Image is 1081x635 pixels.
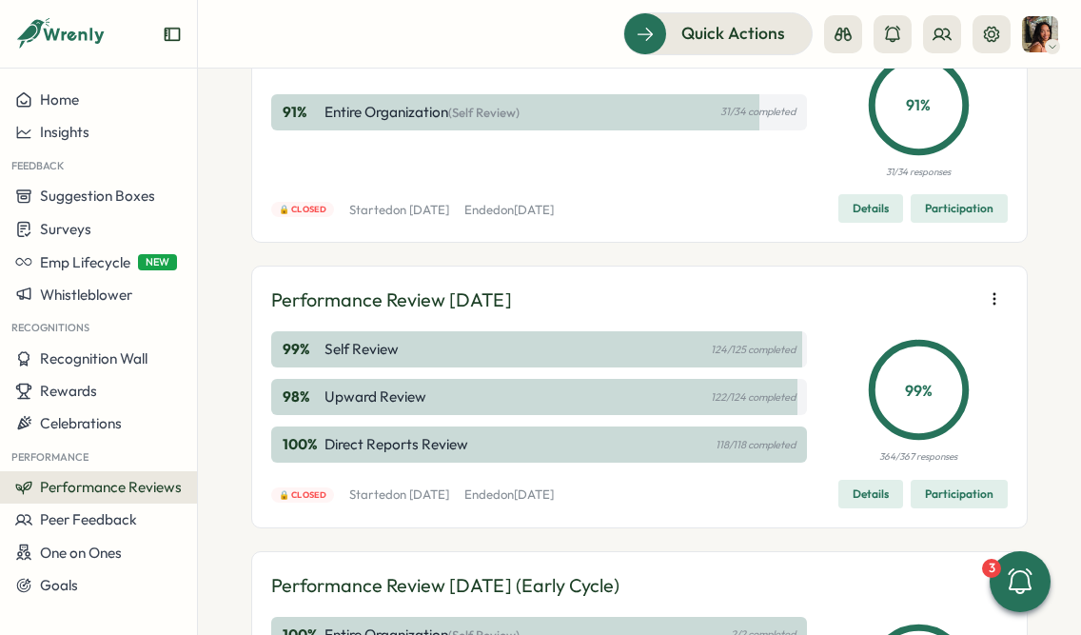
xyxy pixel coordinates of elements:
button: Details [838,480,903,508]
p: 122/124 completed [711,391,796,404]
span: Quick Actions [681,21,785,46]
img: Viveca Riley [1022,16,1058,52]
span: Rewards [40,382,97,400]
span: Recognition Wall [40,349,147,367]
p: Ended on [DATE] [464,486,554,504]
span: Participation [925,481,993,507]
button: Expand sidebar [163,25,182,44]
p: Direct Reports Review [324,434,468,455]
span: Participation [925,195,993,222]
p: 31/34 responses [886,165,951,180]
p: Ended on [DATE] [464,202,554,219]
p: Upward Review [324,387,426,407]
p: Started on [DATE] [349,202,449,219]
span: Emp Lifecycle [40,253,130,271]
p: Performance Review [DATE] [271,286,512,315]
span: 🔒 Closed [279,488,327,502]
p: 99 % [283,339,321,360]
span: Goals [40,576,78,594]
span: 🔒 Closed [279,203,327,216]
span: Suggestion Boxes [40,187,155,205]
p: 91 % [283,102,321,123]
span: Insights [40,123,89,141]
span: Details [853,481,889,507]
p: 100 % [283,434,321,455]
button: 3 [990,551,1051,612]
span: Performance Reviews [40,478,182,496]
p: 118/118 completed [716,439,796,451]
span: Peer Feedback [40,510,137,528]
span: Home [40,90,79,109]
p: 91 % [873,93,965,117]
p: 98 % [283,387,321,407]
span: Whistleblower [40,286,132,304]
button: Participation [911,480,1008,508]
p: Started on [DATE] [349,486,449,504]
button: Participation [911,194,1008,223]
button: Details [838,194,903,223]
p: 99 % [873,378,965,402]
p: Self Review [324,339,399,360]
button: Quick Actions [623,12,813,54]
span: Celebrations [40,414,122,432]
span: (Self Review) [448,105,520,120]
span: Details [853,195,889,222]
div: 3 [982,559,1001,578]
p: 124/125 completed [711,344,796,356]
span: Surveys [40,220,91,238]
span: NEW [138,254,177,270]
p: Performance Review [DATE] (Early Cycle) [271,571,619,601]
span: One on Ones [40,544,122,562]
p: 31/34 completed [720,106,796,118]
p: Entire Organization [324,102,520,123]
p: 364/367 responses [879,449,957,465]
